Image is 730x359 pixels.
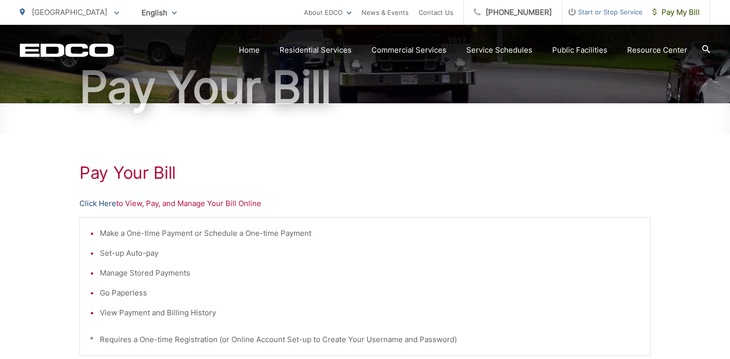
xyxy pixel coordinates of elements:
a: About EDCO [304,6,352,18]
p: * Requires a One-time Registration (or Online Account Set-up to Create Your Username and Password) [90,334,640,346]
a: Resource Center [627,44,687,56]
a: Commercial Services [371,44,446,56]
span: Pay My Bill [653,6,700,18]
li: Manage Stored Payments [100,267,640,279]
a: Contact Us [419,6,453,18]
li: Make a One-time Payment or Schedule a One-time Payment [100,227,640,239]
a: News & Events [362,6,409,18]
h1: Pay Your Bill [20,63,710,112]
p: to View, Pay, and Manage Your Bill Online [79,198,651,210]
h1: Pay Your Bill [79,163,651,183]
a: Public Facilities [552,44,607,56]
li: Go Paperless [100,287,640,299]
li: View Payment and Billing History [100,307,640,319]
li: Set-up Auto-pay [100,247,640,259]
a: Home [239,44,260,56]
span: English [134,4,184,21]
a: Service Schedules [466,44,532,56]
a: Click Here [79,198,116,210]
a: EDCD logo. Return to the homepage. [20,43,114,57]
a: Residential Services [280,44,352,56]
span: [GEOGRAPHIC_DATA] [32,7,107,17]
